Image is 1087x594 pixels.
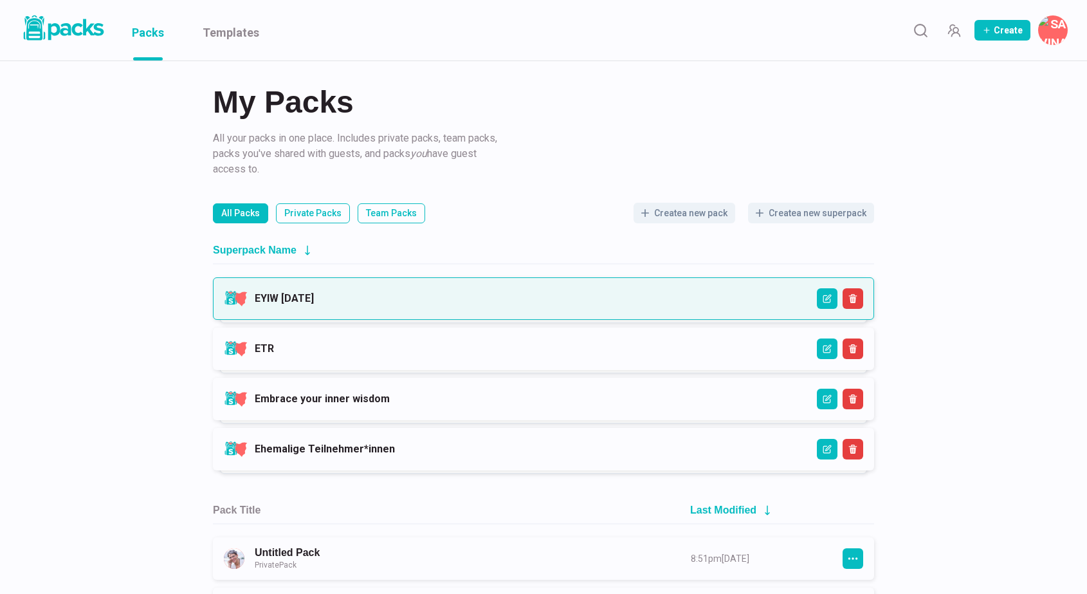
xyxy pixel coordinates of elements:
button: Manage Team Invites [941,17,967,43]
button: Savina Tilmann [1038,15,1068,45]
button: Edit [817,389,837,409]
button: Search [908,17,933,43]
p: Team Packs [366,207,417,220]
h2: My Packs [213,87,874,118]
p: All Packs [221,207,260,220]
button: Edit [817,288,837,309]
p: All your packs in one place. Includes private packs, team packs, packs you've shared with guests,... [213,131,502,177]
button: Edit [817,339,837,359]
img: Packs logo [19,13,106,43]
h2: Last Modified [690,504,756,516]
h2: Pack Title [213,504,260,516]
button: Createa new superpack [748,203,874,223]
button: Delete Superpack [843,439,863,459]
h2: Superpack Name [213,244,297,256]
a: Packs logo [19,13,106,48]
button: Delete Superpack [843,339,863,359]
p: Private Packs [284,207,342,220]
button: Create Pack [974,20,1030,41]
button: Edit [817,439,837,459]
button: Delete Superpack [843,389,863,409]
button: Delete Superpack [843,288,863,309]
button: Createa new pack [634,203,735,223]
i: you [410,147,427,160]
